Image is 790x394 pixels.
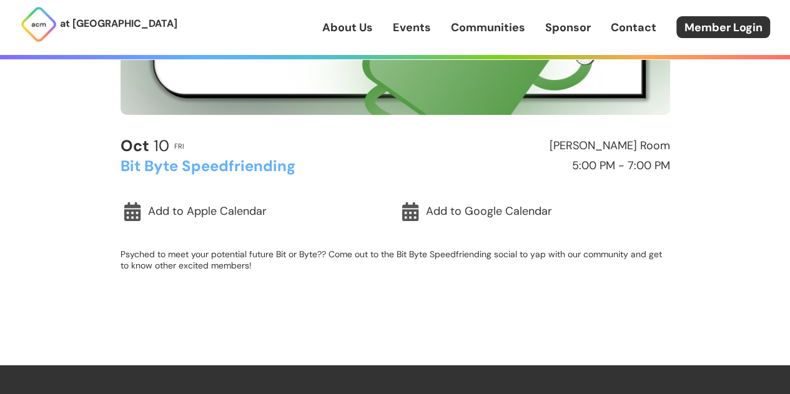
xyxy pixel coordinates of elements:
a: Sponsor [545,19,591,36]
a: About Us [322,19,373,36]
a: Add to Google Calendar [398,197,670,226]
a: Events [393,19,431,36]
h2: [PERSON_NAME] Room [401,140,670,152]
a: at [GEOGRAPHIC_DATA] [20,6,177,43]
a: Member Login [676,16,770,38]
b: Oct [121,135,149,156]
a: Communities [451,19,525,36]
h2: Bit Byte Speedfriending [121,158,390,174]
p: at [GEOGRAPHIC_DATA] [60,16,177,32]
p: Psyched to meet your potential future Bit or Byte?? Come out to the Bit Byte Speedfriending socia... [121,249,670,271]
a: Add to Apple Calendar [121,197,392,226]
a: Contact [611,19,656,36]
img: ACM Logo [20,6,57,43]
h2: 10 [121,137,169,155]
h2: Fri [174,142,184,150]
h2: 5:00 PM - 7:00 PM [401,160,670,172]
